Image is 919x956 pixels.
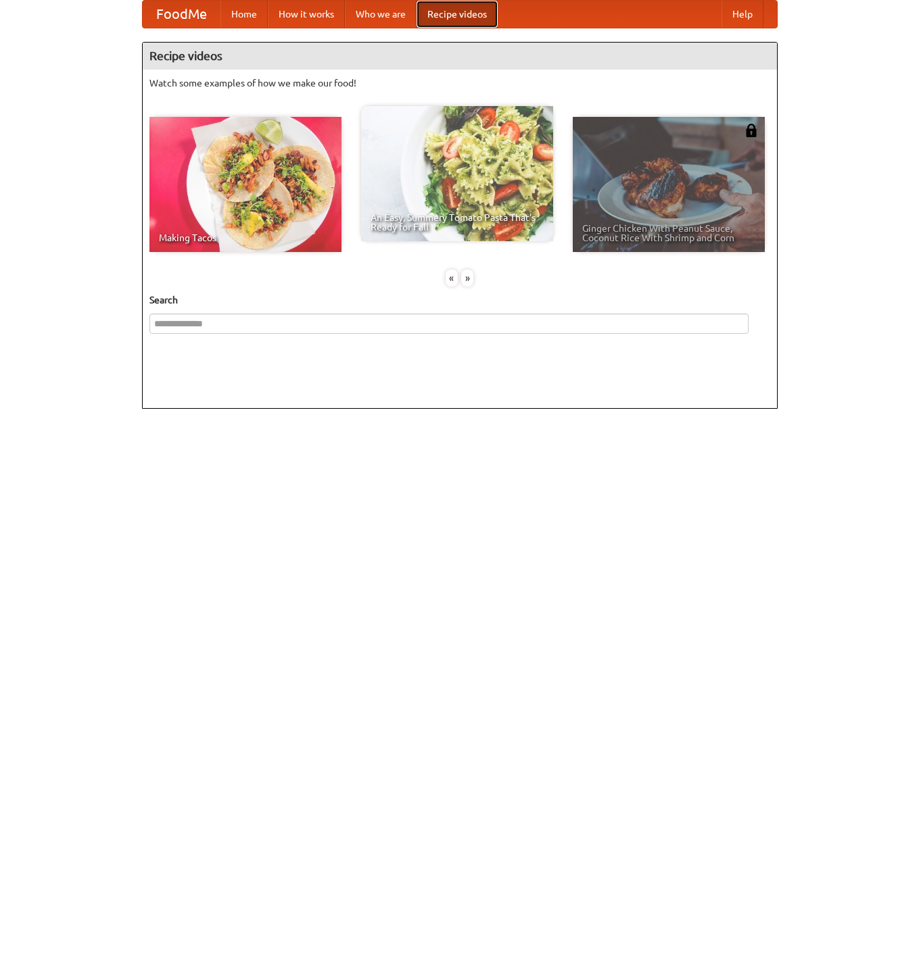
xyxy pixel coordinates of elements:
p: Watch some examples of how we make our food! [149,76,770,90]
img: 483408.png [745,124,758,137]
a: Home [220,1,268,28]
div: « [446,270,458,286]
a: How it works [268,1,345,28]
h4: Recipe videos [143,43,777,70]
a: FoodMe [143,1,220,28]
a: An Easy, Summery Tomato Pasta That's Ready for Fall [361,106,553,241]
a: Help [722,1,763,28]
span: Making Tacos [159,233,332,243]
span: An Easy, Summery Tomato Pasta That's Ready for Fall [371,213,544,232]
a: Who we are [345,1,417,28]
div: » [461,270,473,286]
a: Making Tacos [149,117,341,252]
a: Recipe videos [417,1,498,28]
h5: Search [149,293,770,307]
